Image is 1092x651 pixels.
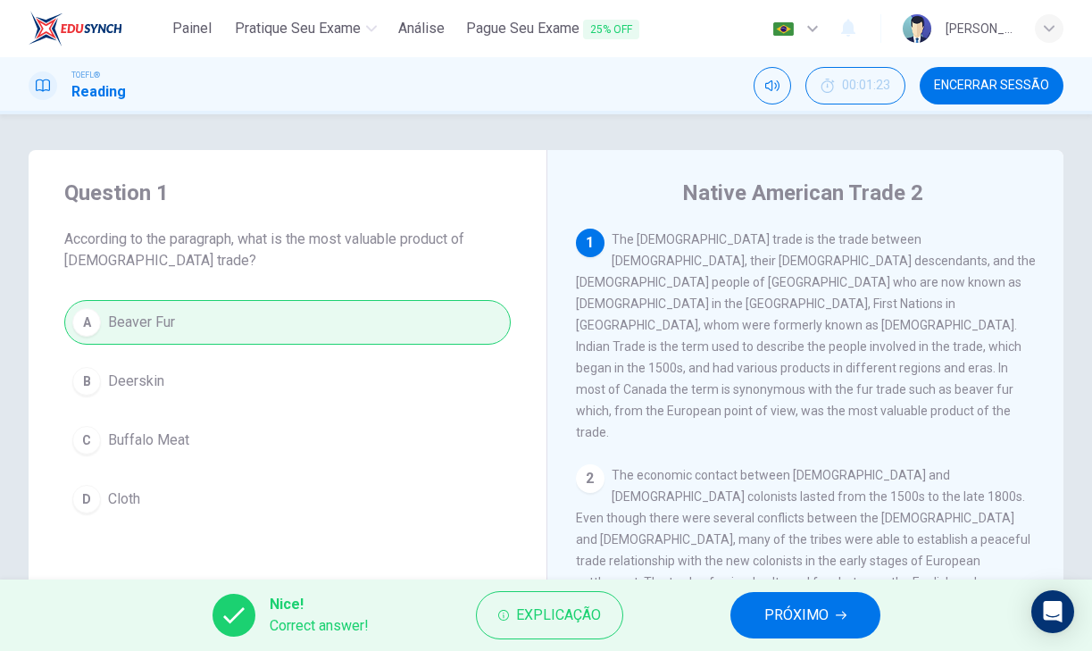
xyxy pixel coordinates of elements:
[934,79,1049,93] span: Encerrar Sessão
[682,179,923,207] h4: Native American Trade 2
[71,81,126,103] h1: Reading
[466,18,639,40] span: Pague Seu Exame
[163,13,221,46] a: Painel
[235,18,361,39] span: Pratique seu exame
[772,22,795,36] img: pt
[228,13,384,45] button: Pratique seu exame
[754,67,791,104] div: Silenciar
[764,603,829,628] span: PRÓXIMO
[805,67,905,104] button: 00:01:23
[583,20,639,39] span: 25% OFF
[29,11,163,46] a: EduSynch logo
[1031,590,1074,633] div: Open Intercom Messenger
[270,615,369,637] span: Correct answer!
[476,591,623,639] button: Explicação
[576,464,604,493] div: 2
[29,11,122,46] img: EduSynch logo
[64,229,511,271] span: According to the paragraph, what is the most valuable product of [DEMOGRAPHIC_DATA] trade?
[842,79,890,93] span: 00:01:23
[920,67,1063,104] button: Encerrar Sessão
[398,18,445,39] span: Análise
[163,13,221,45] button: Painel
[805,67,905,104] div: Esconder
[391,13,452,45] button: Análise
[459,13,646,46] button: Pague Seu Exame25% OFF
[71,69,100,81] span: TOEFL®
[730,592,880,638] button: PRÓXIMO
[172,18,212,39] span: Painel
[516,603,601,628] span: Explicação
[946,18,1013,39] div: [PERSON_NAME]
[576,232,1036,439] span: The [DEMOGRAPHIC_DATA] trade is the trade between [DEMOGRAPHIC_DATA], their [DEMOGRAPHIC_DATA] de...
[576,229,604,257] div: 1
[64,179,511,207] h4: Question 1
[270,594,369,615] span: Nice!
[903,14,931,43] img: Profile picture
[391,13,452,46] a: Análise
